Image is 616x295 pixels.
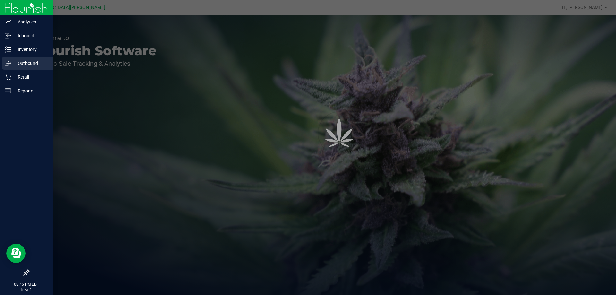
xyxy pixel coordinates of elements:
[6,244,26,263] iframe: Resource center
[11,32,50,39] p: Inbound
[5,88,11,94] inline-svg: Reports
[5,60,11,66] inline-svg: Outbound
[11,87,50,95] p: Reports
[5,74,11,80] inline-svg: Retail
[3,287,50,292] p: [DATE]
[11,73,50,81] p: Retail
[5,19,11,25] inline-svg: Analytics
[5,32,11,39] inline-svg: Inbound
[3,282,50,287] p: 08:46 PM EDT
[11,18,50,26] p: Analytics
[11,59,50,67] p: Outbound
[11,46,50,53] p: Inventory
[5,46,11,53] inline-svg: Inventory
